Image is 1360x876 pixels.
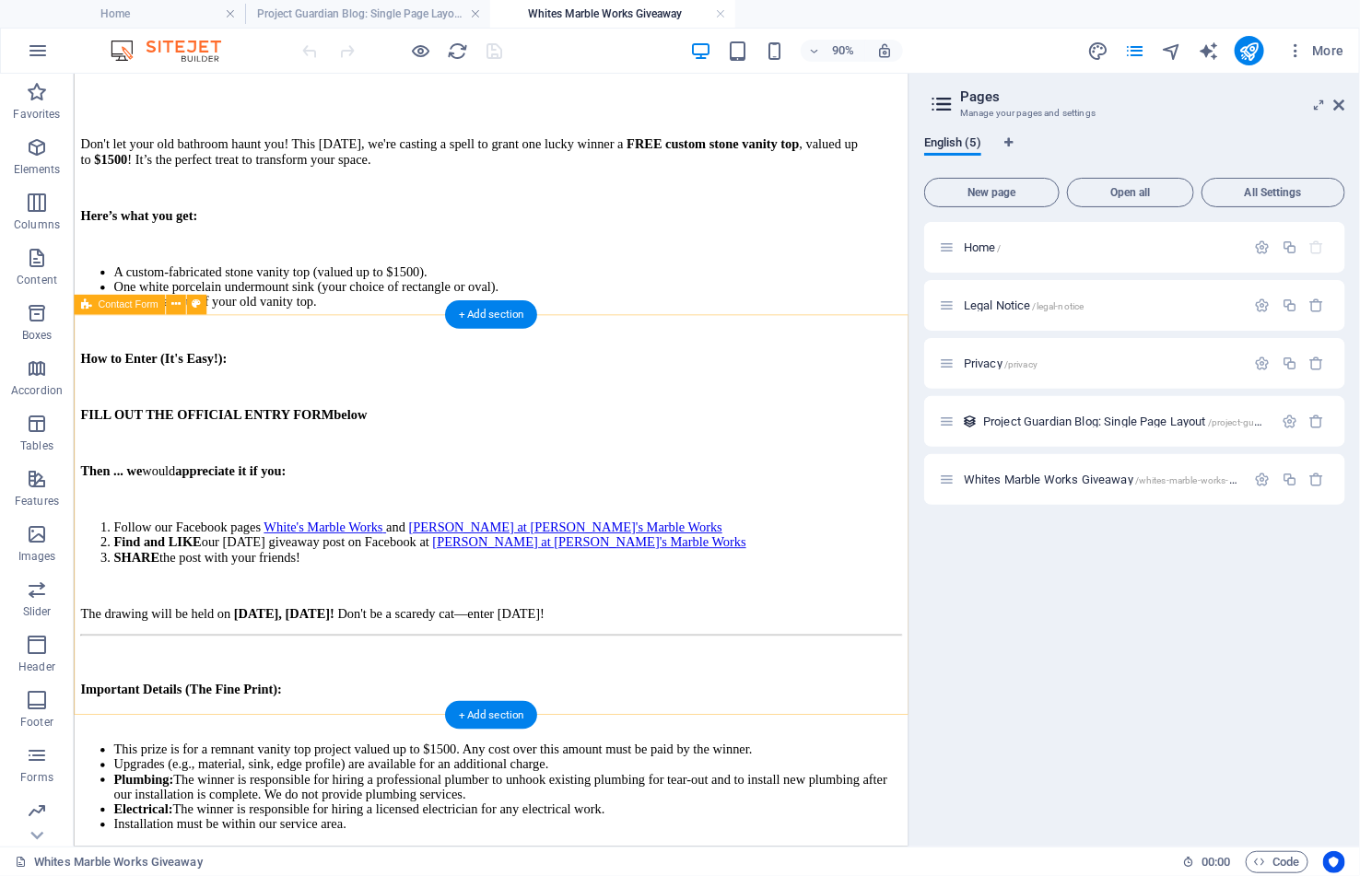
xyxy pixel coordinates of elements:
[18,549,56,564] p: Images
[1202,178,1345,207] button: All Settings
[23,604,52,619] p: Slider
[983,415,1322,428] span: Click to open page
[958,241,1246,253] div: Home/
[962,414,978,429] div: This layout is used as a template for all items (e.g. a blog post) of this collection. The conten...
[1255,239,1271,255] div: Settings
[1309,472,1325,487] div: Remove
[106,40,244,62] img: Editor Logo
[1210,187,1337,198] span: All Settings
[11,383,63,398] p: Accordion
[1309,239,1325,255] div: The startpage cannot be deleted
[978,415,1272,427] div: Project Guardian Blog: Single Page Layout/project-guardian-blog-item
[1033,301,1084,311] span: /legal-notice
[1124,40,1146,62] button: pages
[1087,40,1109,62] button: design
[1254,851,1300,873] span: Code
[1182,851,1231,873] h6: Session time
[964,356,1038,370] span: Click to open page
[1214,855,1217,869] span: :
[1282,414,1297,429] div: Settings
[958,357,1246,369] div: Privacy/privacy
[447,40,469,62] button: reload
[964,298,1084,312] span: Click to open page
[22,328,53,343] p: Boxes
[1255,472,1271,487] div: Settings
[958,299,1246,311] div: Legal Notice/legal-notice
[445,702,537,730] div: + Add section
[1161,40,1183,62] button: navigator
[1198,40,1220,62] button: text_generator
[1255,298,1271,313] div: Settings
[1067,178,1194,207] button: Open all
[924,135,1345,170] div: Language Tabs
[20,715,53,730] p: Footer
[1282,298,1297,313] div: Duplicate
[1238,41,1260,62] i: Publish
[14,217,60,232] p: Columns
[1235,36,1264,65] button: publish
[1309,298,1325,313] div: Remove
[490,4,735,24] h4: Whites Marble Works Giveaway
[1255,356,1271,371] div: Settings
[1208,417,1323,427] span: /project-guardian-blog-item
[958,473,1246,485] div: Whites Marble Works Giveaway/whites-marble-works-giveaway
[13,107,60,122] p: Favorites
[445,300,537,329] div: + Add section
[998,243,1002,253] span: /
[448,41,469,62] i: Reload page
[801,40,866,62] button: 90%
[1279,36,1352,65] button: More
[1075,187,1186,198] span: Open all
[924,132,981,158] span: English (5)
[960,105,1308,122] h3: Manage your pages and settings
[1124,41,1145,62] i: Pages (Ctrl+Alt+S)
[1309,414,1325,429] div: Remove
[1198,41,1219,62] i: AI Writer
[15,851,203,873] a: Click to cancel selection. Double-click to open Pages
[1246,851,1308,873] button: Code
[1087,41,1108,62] i: Design (Ctrl+Alt+Y)
[924,178,1060,207] button: New page
[964,473,1268,486] span: Whites Marble Works Giveaway
[964,240,1002,254] span: Click to open page
[1309,356,1325,371] div: Remove
[17,273,57,287] p: Content
[98,299,158,310] span: Contact Form
[245,4,490,24] h4: Project Guardian Blog: Single Page Layout
[1282,356,1297,371] div: Duplicate
[1282,239,1297,255] div: Duplicate
[20,770,53,785] p: Forms
[828,40,858,62] h6: 90%
[876,42,893,59] i: On resize automatically adjust zoom level to fit chosen device.
[960,88,1345,105] h2: Pages
[1004,359,1038,369] span: /privacy
[1135,475,1268,485] span: /whites-marble-works-giveaway
[1323,851,1345,873] button: Usercentrics
[1202,851,1230,873] span: 00 00
[15,494,59,508] p: Features
[18,660,55,674] p: Header
[410,40,432,62] button: Click here to leave preview mode and continue editing
[932,187,1051,198] span: New page
[1286,41,1344,60] span: More
[14,162,61,177] p: Elements
[1161,41,1182,62] i: Navigator
[20,438,53,453] p: Tables
[1282,472,1297,487] div: Duplicate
